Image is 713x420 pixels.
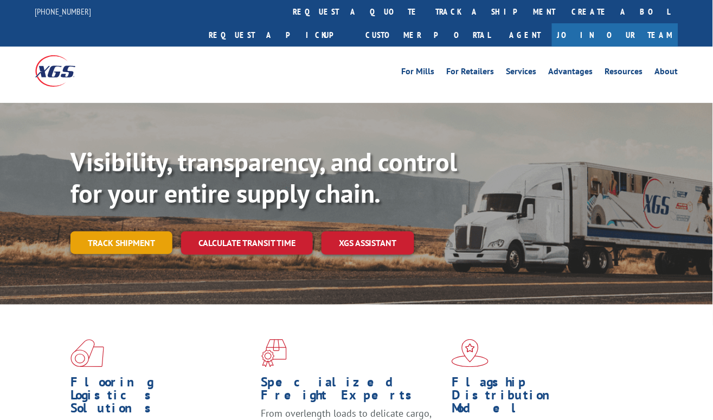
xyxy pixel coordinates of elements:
img: xgs-icon-focused-on-flooring-red [261,339,287,367]
a: [PHONE_NUMBER] [35,6,92,17]
a: For Mills [402,67,435,79]
img: xgs-icon-total-supply-chain-intelligence-red [70,339,104,367]
a: XGS ASSISTANT [322,231,414,255]
a: Resources [605,67,643,79]
a: Services [506,67,537,79]
b: Visibility, transparency, and control for your entire supply chain. [70,145,458,210]
a: Request a pickup [201,23,358,47]
a: Customer Portal [358,23,499,47]
a: Calculate transit time [181,231,313,255]
img: xgs-icon-flagship-distribution-model-red [452,339,489,367]
a: Track shipment [70,231,172,254]
a: For Retailers [447,67,494,79]
a: Advantages [549,67,593,79]
h1: Specialized Freight Experts [261,376,444,408]
a: About [655,67,678,79]
a: Join Our Team [552,23,678,47]
a: Agent [499,23,552,47]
